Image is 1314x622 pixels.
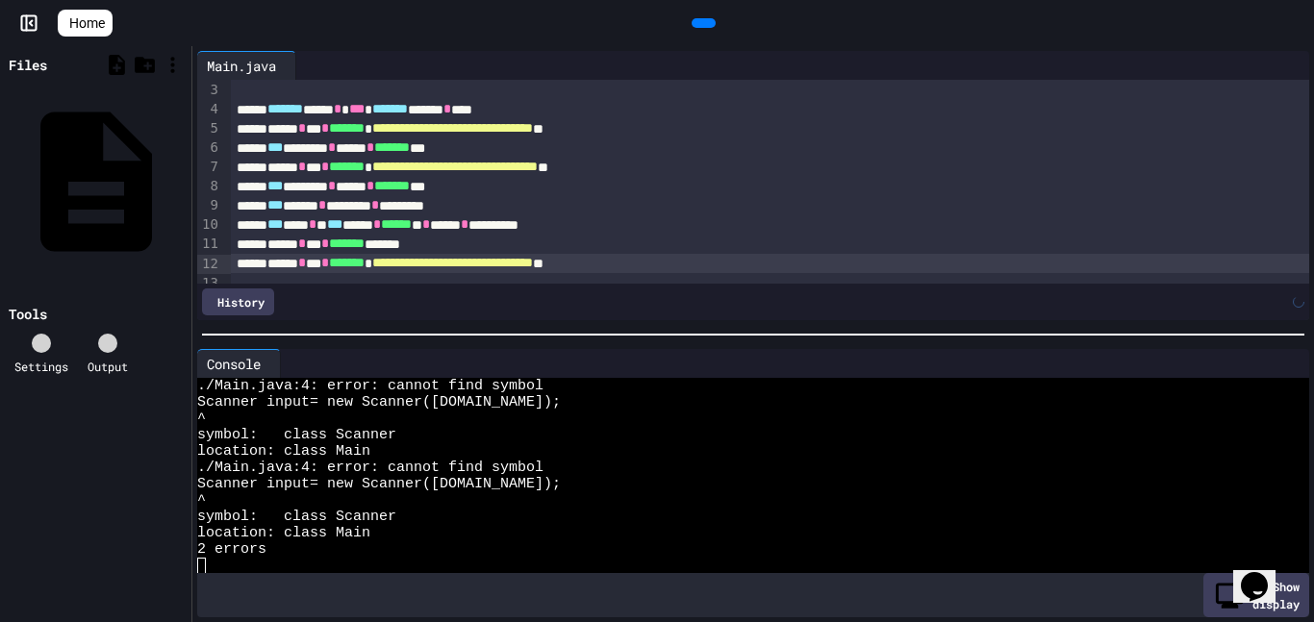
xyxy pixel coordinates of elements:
[197,215,221,235] div: 10
[197,177,221,196] div: 8
[1203,573,1309,617] div: Show display
[197,255,221,274] div: 12
[197,492,206,509] span: ^
[1233,545,1295,603] iframe: chat widget
[88,358,128,375] div: Output
[197,51,296,80] div: Main.java
[197,274,221,293] div: 13
[197,541,266,558] span: 2 errors
[197,119,221,138] div: 5
[197,81,221,100] div: 3
[197,138,221,158] div: 6
[197,235,221,254] div: 11
[202,288,274,315] div: History
[197,378,543,394] span: ./Main.java:4: error: cannot find symbol
[197,100,221,119] div: 4
[197,354,270,374] div: Console
[197,349,281,378] div: Console
[58,10,113,37] a: Home
[197,394,561,411] span: Scanner input= new Scanner([DOMAIN_NAME]);
[197,196,221,215] div: 9
[197,460,543,476] span: ./Main.java:4: error: cannot find symbol
[197,476,561,492] span: Scanner input= new Scanner([DOMAIN_NAME]);
[9,55,47,75] div: Files
[197,427,396,443] span: symbol: class Scanner
[14,358,68,375] div: Settings
[197,56,286,76] div: Main.java
[197,158,221,177] div: 7
[197,509,396,525] span: symbol: class Scanner
[197,443,370,460] span: location: class Main
[69,13,105,33] span: Home
[197,411,206,427] span: ^
[197,525,370,541] span: location: class Main
[9,304,47,324] div: Tools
